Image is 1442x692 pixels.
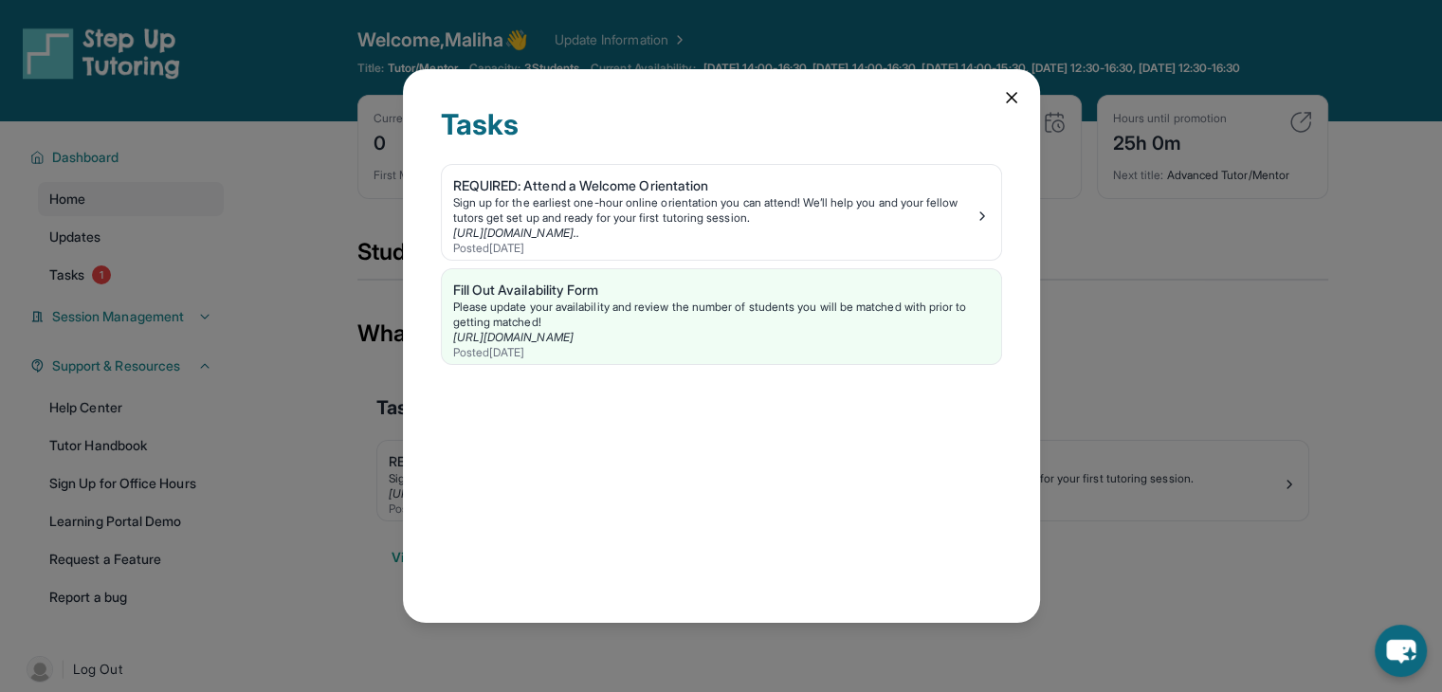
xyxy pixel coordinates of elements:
a: Fill Out Availability FormPlease update your availability and review the number of students you w... [442,269,1001,364]
a: REQUIRED: Attend a Welcome OrientationSign up for the earliest one-hour online orientation you ca... [442,165,1001,260]
div: Posted [DATE] [453,241,975,256]
button: chat-button [1375,625,1427,677]
div: Sign up for the earliest one-hour online orientation you can attend! We’ll help you and your fell... [453,195,975,226]
div: Please update your availability and review the number of students you will be matched with prior ... [453,300,990,330]
a: [URL][DOMAIN_NAME] [453,330,574,344]
a: [URL][DOMAIN_NAME].. [453,226,579,240]
div: Tasks [441,107,1002,164]
div: Fill Out Availability Form [453,281,990,300]
div: REQUIRED: Attend a Welcome Orientation [453,176,975,195]
div: Posted [DATE] [453,345,990,360]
